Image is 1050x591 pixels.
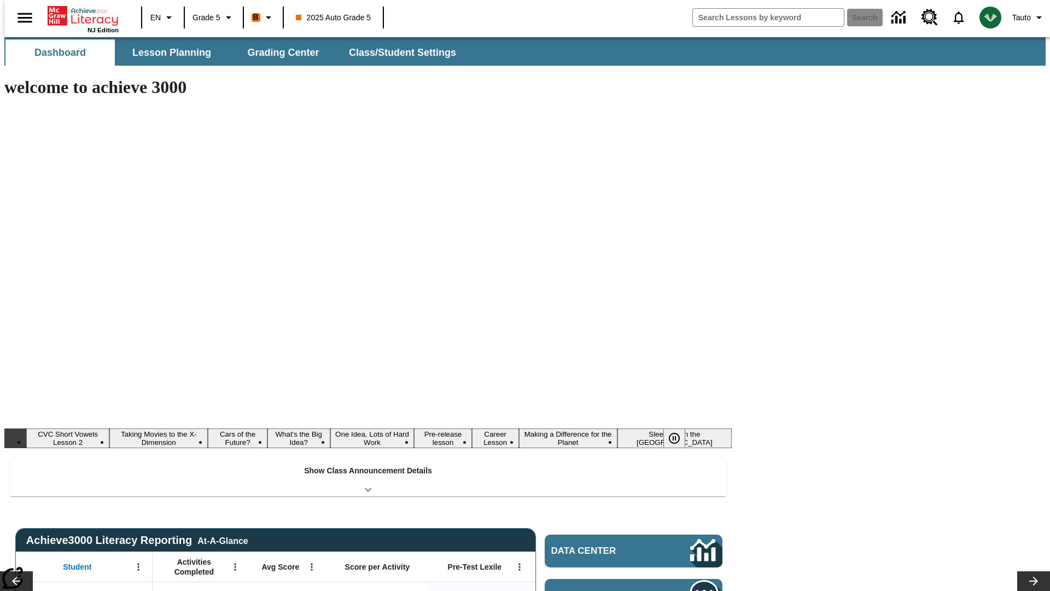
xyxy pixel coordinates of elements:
div: Home [48,4,119,33]
button: Open side menu [9,2,41,34]
button: Slide 5 One Idea, Lots of Hard Work [330,428,415,448]
span: Pre-Test Lexile [448,562,502,572]
span: B [253,10,259,24]
button: Language: EN, Select a language [145,8,180,27]
button: Open Menu [130,559,147,575]
div: SubNavbar [4,37,1046,66]
span: EN [150,12,161,24]
a: Data Center [545,535,722,567]
a: Home [48,5,119,27]
button: Grading Center [229,39,338,66]
button: Open Menu [227,559,243,575]
span: NJ Edition [87,27,119,33]
button: Pause [663,428,685,448]
p: Show Class Announcement Details [304,465,432,477]
button: Select a new avatar [973,3,1008,32]
a: Notifications [944,3,973,32]
span: Avg Score [261,562,299,572]
h1: welcome to achieve 3000 [4,77,732,97]
button: Lesson carousel, Next [1017,571,1050,591]
a: Resource Center, Will open in new tab [915,3,944,32]
button: Lesson Planning [117,39,226,66]
span: Grade 5 [192,12,220,24]
button: Open Menu [511,559,528,575]
button: Slide 7 Career Lesson [472,428,519,448]
div: Show Class Announcement Details [10,459,726,496]
button: Dashboard [5,39,115,66]
button: Slide 3 Cars of the Future? [208,428,267,448]
span: Student [63,562,91,572]
button: Slide 9 Sleepless in the Animal Kingdom [617,428,732,448]
button: Grade: Grade 5, Select a grade [188,8,240,27]
button: Slide 6 Pre-release lesson [414,428,471,448]
button: Slide 8 Making a Difference for the Planet [519,428,617,448]
button: Slide 2 Taking Movies to the X-Dimension [109,428,208,448]
button: Open Menu [304,559,320,575]
button: Slide 4 What's the Big Idea? [267,428,330,448]
img: avatar image [979,7,1001,28]
button: Boost Class color is orange. Change class color [247,8,279,27]
div: At-A-Glance [197,534,248,546]
input: search field [693,9,844,26]
span: Activities Completed [158,557,230,577]
div: Pause [663,428,696,448]
span: 2025 Auto Grade 5 [296,12,371,24]
button: Slide 1 CVC Short Vowels Lesson 2 [26,428,109,448]
span: Data Center [551,546,654,557]
span: Achieve3000 Literacy Reporting [26,534,248,547]
button: Class/Student Settings [340,39,465,66]
a: Data Center [885,3,915,33]
span: Tauto [1012,12,1031,24]
span: Score per Activity [345,562,410,572]
button: Profile/Settings [1008,8,1050,27]
div: SubNavbar [4,39,466,66]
